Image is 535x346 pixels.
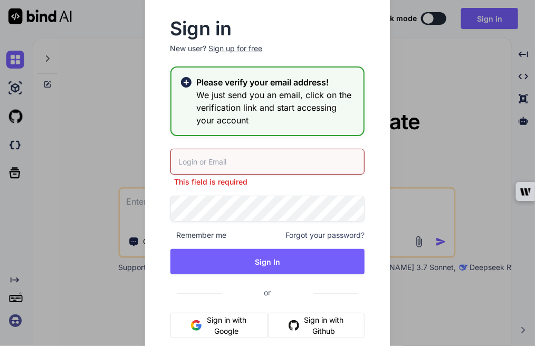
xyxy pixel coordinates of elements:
[222,280,313,305] span: or
[268,313,365,338] button: Sign in with Github
[170,43,365,66] p: New user?
[197,89,356,127] h3: We just send you an email, click on the verification link and start accessing your account
[170,249,365,274] button: Sign In
[289,320,299,331] img: github
[170,313,269,338] button: Sign in with Google
[170,230,227,241] span: Remember me
[197,76,356,89] h2: Please verify your email address!
[209,43,263,54] div: Sign up for free
[170,149,365,175] input: Login or Email
[170,177,365,187] p: This field is required
[285,230,365,241] span: Forgot your password?
[170,20,365,37] h2: Sign in
[191,320,202,331] img: google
